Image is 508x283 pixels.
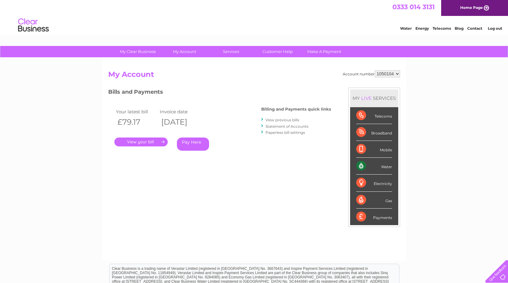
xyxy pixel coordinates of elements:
a: Water [400,26,412,31]
a: View previous bills [265,118,299,122]
h3: Bills and Payments [108,88,331,98]
a: Paperless bill settings [265,130,305,135]
a: Telecoms [433,26,451,31]
a: Statement of Accounts [265,124,308,129]
a: Contact [467,26,482,31]
td: Your latest bill [114,108,159,116]
a: Energy [415,26,429,31]
div: LIVE [360,95,373,101]
img: logo.png [18,16,49,35]
div: Electricity [356,175,392,191]
a: . [114,138,168,146]
div: Account number [343,70,400,77]
a: Make A Payment [299,46,349,57]
a: Log out [488,26,502,31]
td: Invoice date [158,108,202,116]
div: Broadband [356,124,392,141]
div: Mobile [356,141,392,158]
a: Pay Here [177,138,209,151]
a: Customer Help [252,46,303,57]
a: My Clear Business [113,46,163,57]
div: Payments [356,209,392,225]
div: Gas [356,192,392,209]
th: £79.17 [114,116,159,128]
a: 0333 014 3131 [392,3,435,11]
th: [DATE] [158,116,202,128]
h4: Billing and Payments quick links [261,107,331,111]
a: Services [206,46,256,57]
div: MY SERVICES [350,89,398,107]
a: My Account [159,46,210,57]
h2: My Account [108,70,400,82]
a: Blog [455,26,464,31]
div: Water [356,158,392,175]
div: Telecoms [356,107,392,124]
div: Clear Business is a trading name of Verastar Limited (registered in [GEOGRAPHIC_DATA] No. 3667643... [109,3,399,30]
